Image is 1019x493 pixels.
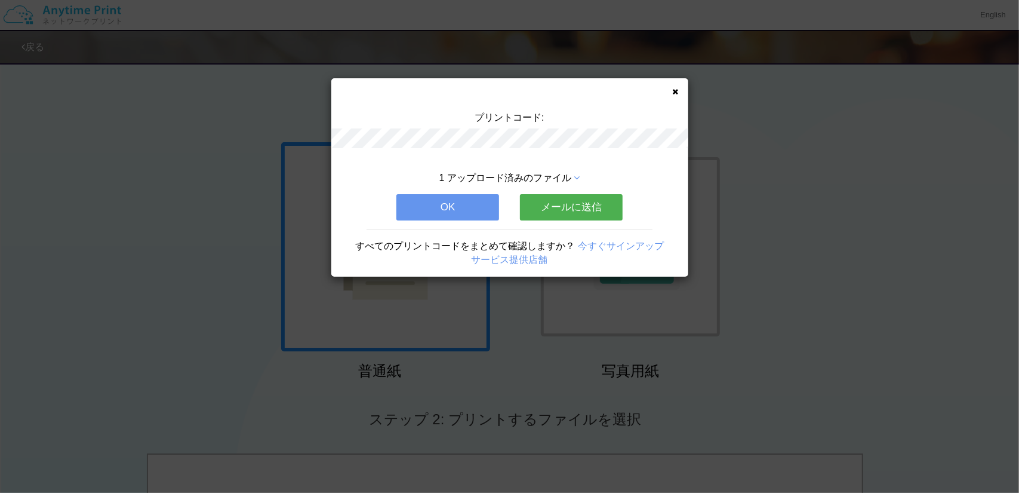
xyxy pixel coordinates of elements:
span: 1 アップロード済みのファイル [439,173,571,183]
button: メールに送信 [520,194,623,221]
button: OK [396,194,499,221]
a: サービス提供店舗 [472,255,548,265]
span: すべてのプリントコードをまとめて確認しますか？ [355,241,575,251]
a: 今すぐサインアップ [578,241,664,251]
span: プリントコード: [475,112,544,123]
